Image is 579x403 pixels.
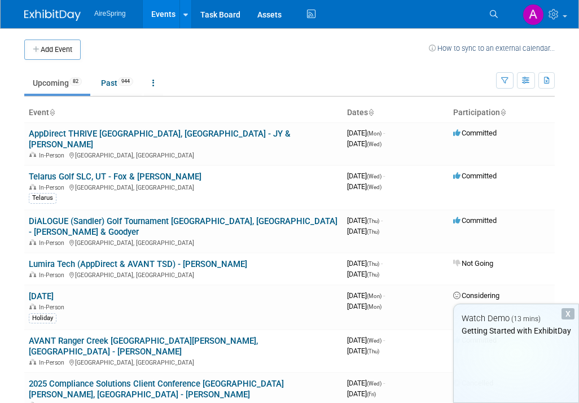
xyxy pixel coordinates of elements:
span: (Wed) [367,141,381,147]
span: (Wed) [367,380,381,387]
span: (Thu) [367,229,379,235]
img: Aila Ortiaga [523,4,544,25]
span: [DATE] [347,336,385,344]
span: [DATE] [347,182,381,191]
span: Considering [453,291,499,300]
span: In-Person [39,152,68,159]
img: In-Person Event [29,271,36,277]
span: [DATE] [347,302,381,310]
span: - [381,216,383,225]
a: Upcoming82 [24,72,90,94]
span: (Wed) [367,338,381,344]
span: - [383,291,385,300]
span: (Thu) [367,261,379,267]
a: Sort by Event Name [49,108,55,117]
span: - [383,172,385,180]
span: (Mon) [367,304,381,310]
span: In-Person [39,304,68,311]
span: [DATE] [347,172,385,180]
img: In-Person Event [29,152,36,157]
div: [GEOGRAPHIC_DATA], [GEOGRAPHIC_DATA] [29,238,338,247]
span: (Thu) [367,218,379,224]
img: In-Person Event [29,239,36,245]
span: [DATE] [347,389,376,398]
span: In-Person [39,271,68,279]
span: 82 [69,77,82,86]
span: [DATE] [347,216,383,225]
th: Dates [343,103,449,122]
span: (Thu) [367,271,379,278]
span: [DATE] [347,347,379,355]
div: Dismiss [562,308,574,319]
a: Telarus Golf SLC, UT - Fox & [PERSON_NAME] [29,172,201,182]
div: [GEOGRAPHIC_DATA], [GEOGRAPHIC_DATA] [29,270,338,279]
a: 2025 Compliance Solutions Client Conference [GEOGRAPHIC_DATA][PERSON_NAME], [GEOGRAPHIC_DATA] - [... [29,379,284,400]
span: (Wed) [367,184,381,190]
a: Sort by Participation Type [500,108,506,117]
button: Add Event [24,40,81,60]
span: [DATE] [347,259,383,268]
img: In-Person Event [29,304,36,309]
span: [DATE] [347,129,385,137]
span: Not Going [453,259,493,268]
span: [DATE] [347,270,379,278]
span: (Thu) [367,348,379,354]
span: (13 mins) [511,315,541,323]
span: Committed [453,216,497,225]
span: In-Person [39,184,68,191]
a: Past944 [93,72,142,94]
span: In-Person [39,359,68,366]
span: [DATE] [347,379,385,387]
span: [DATE] [347,227,379,235]
img: In-Person Event [29,184,36,190]
span: In-Person [39,239,68,247]
span: (Mon) [367,293,381,299]
span: [DATE] [347,291,385,300]
div: Getting Started with ExhibitDay [454,325,578,336]
div: [GEOGRAPHIC_DATA], [GEOGRAPHIC_DATA] [29,182,338,191]
a: Sort by Start Date [368,108,374,117]
div: Watch Demo [454,313,578,325]
a: DiALOGUE (Sandler) Golf Tournament [GEOGRAPHIC_DATA], [GEOGRAPHIC_DATA] - [PERSON_NAME] & Goodyer [29,216,337,237]
span: AireSpring [94,10,126,17]
th: Participation [449,103,555,122]
span: 944 [118,77,133,86]
a: Lumira Tech (AppDirect & AVANT TSD) - [PERSON_NAME] [29,259,247,269]
div: [GEOGRAPHIC_DATA], [GEOGRAPHIC_DATA] [29,357,338,366]
span: Committed [453,172,497,180]
span: - [383,336,385,344]
span: (Wed) [367,173,381,179]
th: Event [24,103,343,122]
span: (Fri) [367,391,376,397]
span: - [383,379,385,387]
a: AVANT Ranger Creek [GEOGRAPHIC_DATA][PERSON_NAME], [GEOGRAPHIC_DATA] - [PERSON_NAME] [29,336,258,357]
div: [GEOGRAPHIC_DATA], [GEOGRAPHIC_DATA] [29,150,338,159]
a: How to sync to an external calendar... [429,44,555,52]
a: [DATE] [29,291,54,301]
span: - [381,259,383,268]
img: ExhibitDay [24,10,81,21]
div: Telarus [29,193,56,203]
span: (Mon) [367,130,381,137]
span: - [383,129,385,137]
div: Holiday [29,313,56,323]
img: In-Person Event [29,359,36,365]
span: [DATE] [347,139,381,148]
span: Committed [453,129,497,137]
a: AppDirect THRIVE [GEOGRAPHIC_DATA], [GEOGRAPHIC_DATA] - JY & [PERSON_NAME] [29,129,291,150]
